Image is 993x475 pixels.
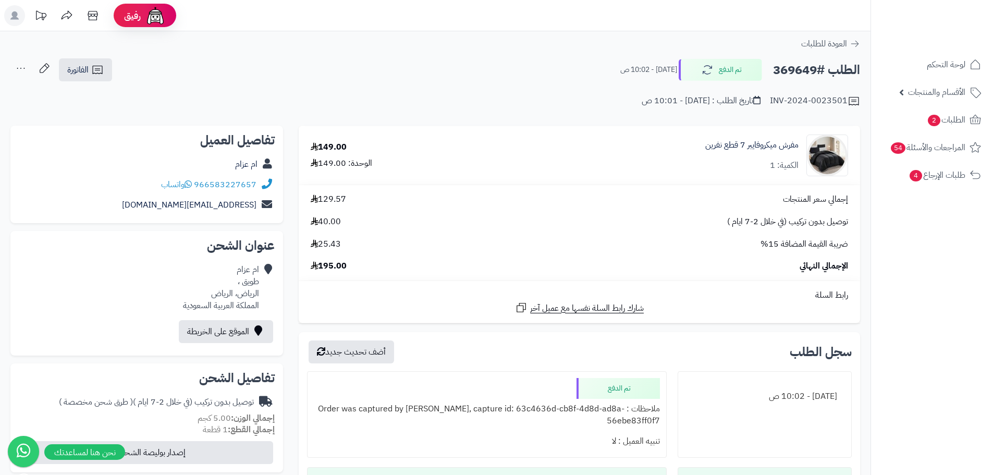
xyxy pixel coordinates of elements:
a: الموقع على الخريطة [179,320,273,343]
h3: سجل الطلب [790,346,852,358]
a: الفاتورة [59,58,112,81]
strong: إجمالي القطع: [228,423,275,436]
span: العودة للطلبات [801,38,847,50]
div: [DATE] - 10:02 ص [684,386,845,407]
div: الكمية: 1 [770,160,799,172]
span: 2 [928,115,940,126]
img: 1748334228-1-90x90.jpg [807,135,848,176]
div: الوحدة: 149.00 [311,157,372,169]
a: طلبات الإرجاع4 [877,163,987,188]
small: [DATE] - 10:02 ص [620,65,677,75]
a: [EMAIL_ADDRESS][DOMAIN_NAME] [122,199,256,211]
a: تحديثات المنصة [28,5,54,29]
strong: إجمالي الوزن: [231,412,275,424]
div: تنبيه العميل : لا [314,431,659,452]
img: logo-2.png [922,29,983,51]
a: 966583227657 [194,178,256,191]
span: 25.43 [311,238,341,250]
span: المراجعات والأسئلة [890,140,965,155]
h2: تفاصيل العميل [19,134,275,147]
small: 5.00 كجم [198,412,275,424]
small: 1 قطعة [203,423,275,436]
img: ai-face.png [145,5,166,26]
span: 40.00 [311,216,341,228]
a: الطلبات2 [877,107,987,132]
div: 149.00 [311,141,347,153]
span: رفيق [124,9,141,22]
span: 54 [891,142,905,154]
span: 4 [910,170,922,181]
span: الفاتورة [67,64,89,76]
span: إجمالي سعر المنتجات [783,193,848,205]
span: الطلبات [927,113,965,127]
span: لوحة التحكم [927,57,965,72]
a: مفرش ميكروفايبر 7 قطع نفرين [705,139,799,151]
div: تم الدفع [577,378,660,399]
h2: الطلب #369649 [773,59,860,81]
button: تم الدفع [679,59,762,81]
div: ام عزام طويق ، الرياض، الرياض المملكة العربية السعودية [183,264,259,311]
a: شارك رابط السلة نفسها مع عميل آخر [515,301,644,314]
div: ملاحظات : Order was captured by [PERSON_NAME], capture id: 63c4636d-cb8f-4d8d-ad8a-56ebe83ff0f7 [314,399,659,431]
div: تاريخ الطلب : [DATE] - 10:01 ص [642,95,761,107]
a: العودة للطلبات [801,38,860,50]
span: 195.00 [311,260,347,272]
div: رابط السلة [303,289,856,301]
button: أضف تحديث جديد [309,340,394,363]
span: طلبات الإرجاع [909,168,965,182]
span: الإجمالي النهائي [800,260,848,272]
span: ضريبة القيمة المضافة 15% [761,238,848,250]
span: 129.57 [311,193,346,205]
h2: عنوان الشحن [19,239,275,252]
div: INV-2024-0023501 [770,95,860,107]
a: ام عزام [235,158,258,170]
span: الأقسام والمنتجات [908,85,965,100]
button: إصدار بوليصة الشحن [17,441,273,464]
span: ( طرق شحن مخصصة ) [59,396,133,408]
a: لوحة التحكم [877,52,987,77]
span: شارك رابط السلة نفسها مع عميل آخر [530,302,644,314]
h2: تفاصيل الشحن [19,372,275,384]
a: المراجعات والأسئلة54 [877,135,987,160]
span: توصيل بدون تركيب (في خلال 2-7 ايام ) [727,216,848,228]
div: توصيل بدون تركيب (في خلال 2-7 ايام ) [59,396,254,408]
a: واتساب [161,178,192,191]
